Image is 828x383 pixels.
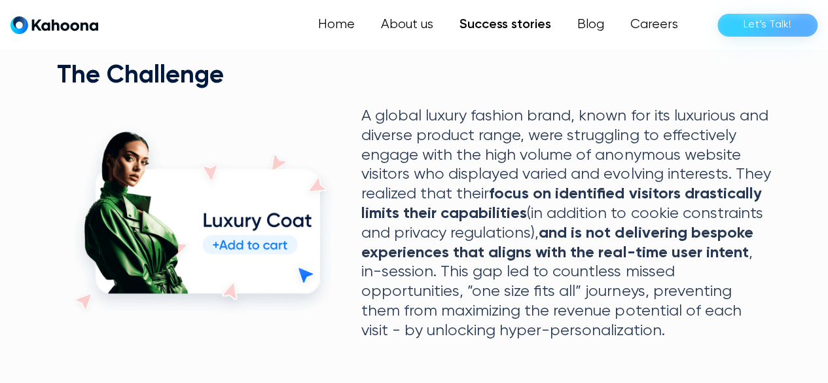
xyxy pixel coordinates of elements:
a: About us [368,12,446,38]
h2: The Challenge [57,62,771,92]
p: A global luxury fashion brand, known for its luxurious and diverse product range, were struggling... [361,107,771,340]
a: Success stories [446,12,564,38]
strong: focus on identified visitors drastically limits their capabilities [361,186,761,221]
div: Let’s Talk! [744,14,791,35]
a: Let’s Talk! [717,14,818,37]
a: Blog [564,12,617,38]
a: Careers [617,12,691,38]
strong: and is not delivering bespoke experiences that aligns with the real-time user intent [361,225,753,261]
a: Home [305,12,368,38]
a: home [10,16,98,35]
